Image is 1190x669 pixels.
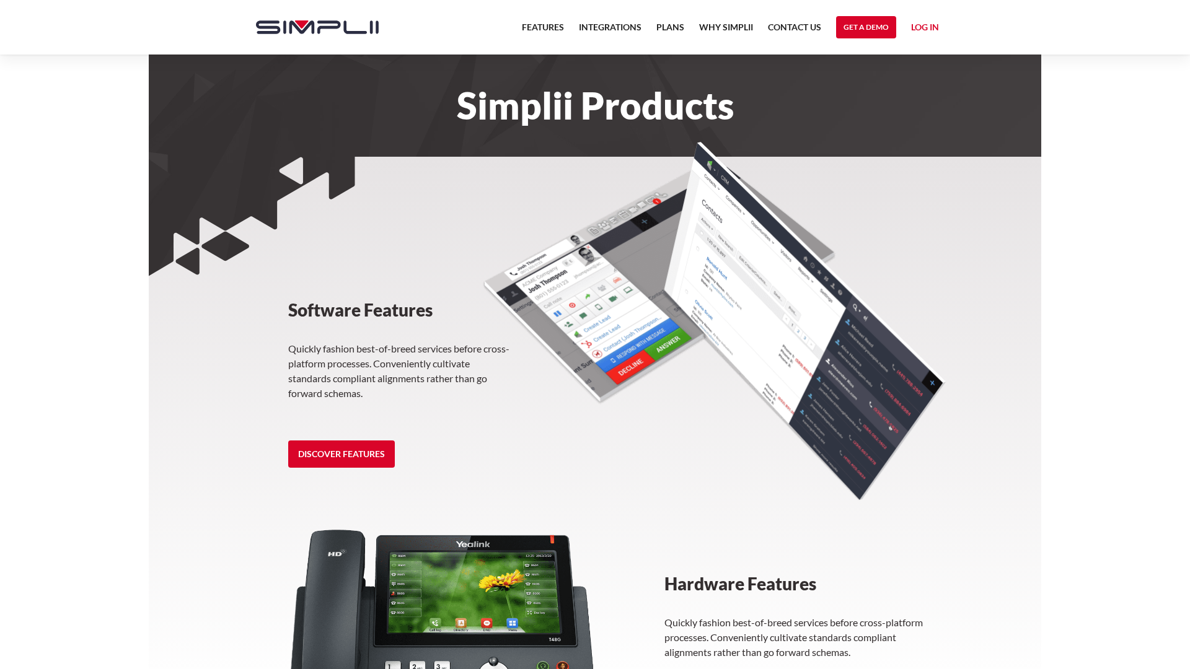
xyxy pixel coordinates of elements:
[288,440,395,468] a: Discover Features
[579,20,641,42] a: Integrations
[664,574,943,593] h3: Hardware Features
[522,20,564,42] a: Features
[699,20,753,42] a: Why Simplii
[244,92,946,119] h1: Simplii Products
[656,20,684,42] a: Plans
[911,20,939,38] a: Log in
[288,300,514,319] h3: Software Features
[288,341,514,401] p: Quickly fashion best-of-breed services before cross-platform processes. Conveniently cultivate st...
[664,615,943,660] p: Quickly fashion best-of-breed services before cross-platform processes. Conveniently cultivate st...
[836,16,896,38] a: Get a Demo
[768,20,821,42] a: Contact US
[256,20,379,34] img: Simplii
